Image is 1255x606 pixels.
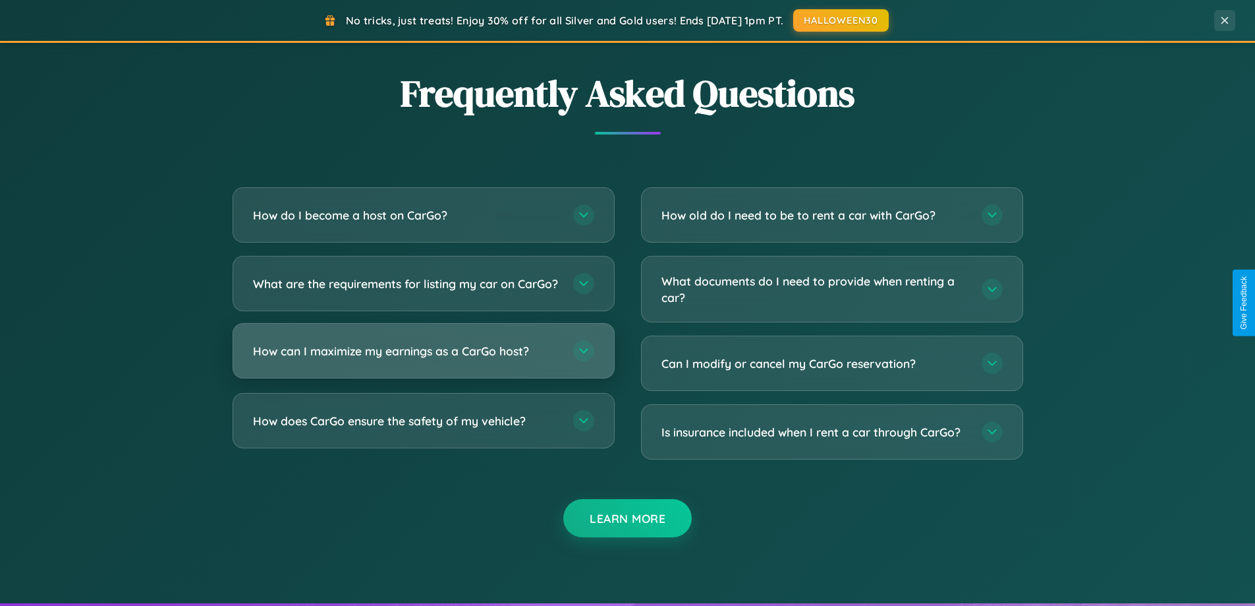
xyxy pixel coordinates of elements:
[253,276,560,292] h3: What are the requirements for listing my car on CarGo?
[563,499,692,537] button: Learn More
[793,9,889,32] button: HALLOWEEN30
[661,355,968,372] h3: Can I modify or cancel my CarGo reservation?
[253,413,560,429] h3: How does CarGo ensure the safety of my vehicle?
[661,424,968,440] h3: Is insurance included when I rent a car through CarGo?
[1239,276,1248,330] div: Give Feedback
[346,14,783,27] span: No tricks, just treats! Enjoy 30% off for all Silver and Gold users! Ends [DATE] 1pm PT.
[661,207,968,224] h3: How old do I need to be to rent a car with CarGo?
[661,273,968,305] h3: What documents do I need to provide when renting a car?
[253,343,560,359] h3: How can I maximize my earnings as a CarGo host?
[253,207,560,224] h3: How do I become a host on CarGo?
[233,68,1023,119] h2: Frequently Asked Questions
